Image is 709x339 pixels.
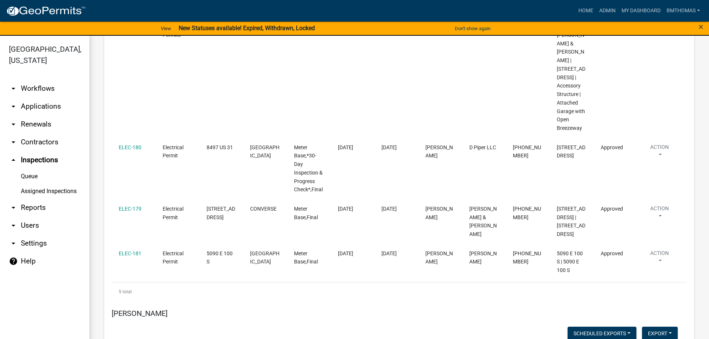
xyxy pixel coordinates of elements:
[207,144,233,150] span: 8497 US 31
[338,144,353,150] span: 09/15/2025
[9,156,18,164] i: arrow_drop_up
[601,250,623,256] span: Approved
[9,102,18,111] i: arrow_drop_down
[601,206,623,212] span: Approved
[119,144,141,150] a: ELEC-180
[513,144,541,159] span: 812-379-2173
[596,4,619,18] a: Admin
[381,205,411,213] div: [DATE]
[163,206,183,220] span: Electrical Permit
[513,250,541,265] span: 765-206-1322
[119,250,141,256] a: ELEC-181
[112,309,687,318] h5: [PERSON_NAME]
[9,203,18,212] i: arrow_drop_down
[207,250,233,265] span: 5090 E 100 S
[644,143,675,162] button: Action
[207,206,235,220] span: 9131 STATE ROAD 18
[425,250,453,265] span: Kenny Burton
[557,206,585,237] span: 9131 E State Road 18 | 9131 STATE ROAD 18
[469,250,497,265] span: Jim Smith
[699,22,703,31] button: Close
[112,282,687,301] div: 5 total
[338,250,353,256] span: 08/18/2025
[9,257,18,266] i: help
[425,206,453,220] span: Kenny Burton
[425,144,453,159] span: Kenny Burton
[294,206,318,220] span: Meter Base,Final
[9,239,18,248] i: arrow_drop_down
[250,144,280,159] span: BUNKER HILL
[664,4,703,18] a: bmthomas
[469,144,496,150] span: D Piper LLC
[294,144,323,193] span: Meter Base,*30-Day Inspection & Progress Check*,Final
[9,221,18,230] i: arrow_drop_down
[9,138,18,147] i: arrow_drop_down
[601,144,623,150] span: Approved
[644,249,675,268] button: Action
[452,22,494,35] button: Don't show again
[163,144,183,159] span: Electrical Permit
[158,22,174,35] a: View
[179,25,315,32] strong: New Statuses available! Expired, Withdrawn, Locked
[119,206,141,212] a: ELEC-179
[644,205,675,223] button: Action
[469,206,497,237] span: Geoffrey & Christina Wyrick
[557,250,583,274] span: 5090 E 100 S | 5090 E 100 S
[557,144,585,159] span: 13419 S Co Rd 1000 E | 8497 US 31
[250,206,277,212] span: CONVERSE
[575,4,596,18] a: Home
[9,120,18,129] i: arrow_drop_down
[294,250,318,265] span: Meter Base,Final
[619,4,664,18] a: My Dashboard
[250,250,280,265] span: PERU
[9,84,18,93] i: arrow_drop_down
[513,206,541,220] span: 765-603-9309
[381,249,411,258] div: [DATE]
[699,22,703,32] span: ×
[338,206,353,212] span: 08/18/2025
[381,143,411,152] div: [DATE]
[163,250,183,265] span: Electrical Permit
